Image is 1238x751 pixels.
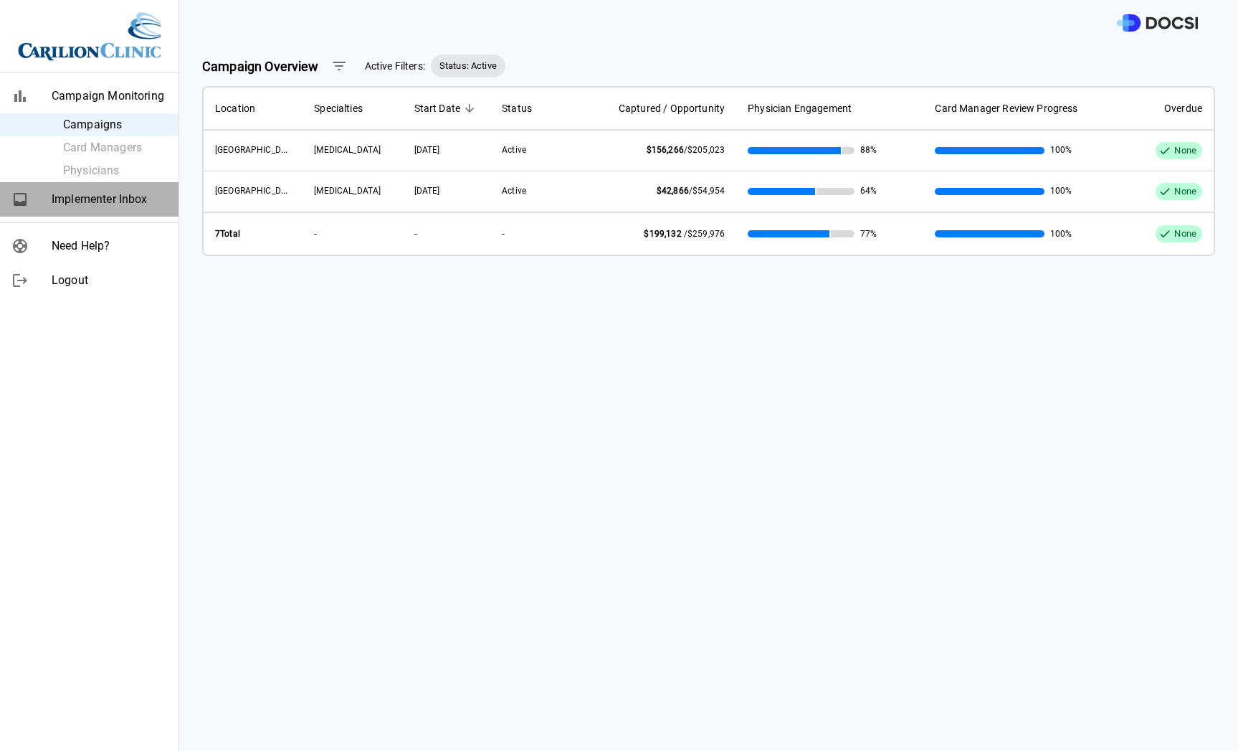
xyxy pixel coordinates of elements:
[644,229,725,239] span: /
[303,212,402,255] th: -
[215,229,240,239] strong: 7 Total
[52,88,167,105] span: Campaign Monitoring
[63,116,167,133] span: Campaigns
[18,11,161,61] img: Site Logo
[619,100,725,117] span: Captured / Opportunity
[1050,144,1072,156] span: 100%
[215,100,291,117] span: Location
[657,186,689,196] span: $42,866
[502,186,526,196] span: Active
[365,59,425,74] span: Active Filters:
[1168,225,1202,242] span: None
[860,144,877,156] span: 88%
[1168,185,1202,199] span: None
[1117,14,1198,32] img: DOCSI Logo
[687,145,725,155] span: $205,023
[314,100,363,117] span: Specialties
[502,100,577,117] span: Status
[935,100,1103,117] span: Card Manager Review Progress
[935,100,1077,117] span: Card Manager Review Progress
[1168,144,1202,158] span: None
[502,100,532,117] span: Status
[860,225,877,242] span: 77%
[1126,100,1202,117] span: Overdue
[860,185,877,197] span: 64%
[202,59,319,74] strong: Campaign Overview
[215,100,255,117] span: Location
[414,100,480,117] span: Start Date
[600,100,725,117] span: Captured / Opportunity
[52,191,167,208] span: Implementer Inbox
[403,212,491,255] th: -
[647,145,725,155] span: /
[215,184,300,196] span: Roanoke Community Hospital
[314,145,381,155] span: General Surgery
[314,186,381,196] span: General Surgery
[644,229,681,239] span: $199,132
[657,186,725,196] span: /
[1164,100,1202,117] span: Overdue
[490,212,589,255] th: -
[748,100,912,117] span: Physician Engagement
[215,143,300,155] span: Roanoke Memorial Hospital
[414,100,461,117] span: Start Date
[431,59,505,73] span: Status: Active
[1050,225,1072,242] span: 100%
[647,145,684,155] span: $156,266
[414,186,440,196] span: 07/09/2025
[687,229,725,239] span: $259,976
[1050,185,1072,197] span: 100%
[314,100,391,117] span: Specialties
[692,186,725,196] span: $54,954
[52,237,167,255] span: Need Help?
[502,145,526,155] span: Active
[52,272,167,289] span: Logout
[414,145,440,155] span: 07/09/2025
[748,100,852,117] span: Physician Engagement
